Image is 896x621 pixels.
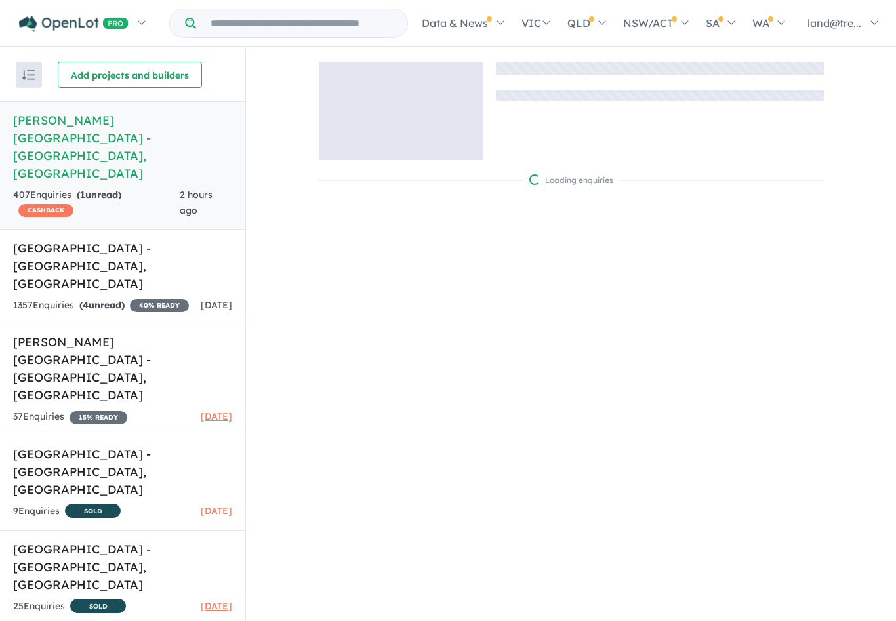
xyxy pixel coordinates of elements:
h5: [GEOGRAPHIC_DATA] - [GEOGRAPHIC_DATA] , [GEOGRAPHIC_DATA] [13,239,232,292]
span: 1 [80,189,85,201]
span: [DATE] [201,505,232,517]
span: 40 % READY [130,299,189,312]
input: Try estate name, suburb, builder or developer [199,9,405,37]
span: 2 hours ago [180,189,213,216]
div: Loading enquiries [529,174,613,187]
span: 4 [83,299,89,311]
span: [DATE] [201,600,232,612]
div: 37 Enquir ies [13,409,127,425]
span: CASHBACK [18,204,73,217]
span: [DATE] [201,299,232,311]
div: 25 Enquir ies [13,599,126,615]
div: 1357 Enquir ies [13,298,189,313]
span: 15 % READY [70,411,127,424]
span: land@tre... [807,16,861,30]
h5: [PERSON_NAME] [GEOGRAPHIC_DATA] - [GEOGRAPHIC_DATA] , [GEOGRAPHIC_DATA] [13,333,232,404]
button: Add projects and builders [58,62,202,88]
h5: [PERSON_NAME][GEOGRAPHIC_DATA] - [GEOGRAPHIC_DATA] , [GEOGRAPHIC_DATA] [13,111,232,182]
span: SOLD [65,504,121,518]
h5: [GEOGRAPHIC_DATA] - [GEOGRAPHIC_DATA] , [GEOGRAPHIC_DATA] [13,445,232,498]
h5: [GEOGRAPHIC_DATA] - [GEOGRAPHIC_DATA] , [GEOGRAPHIC_DATA] [13,540,232,593]
span: [DATE] [201,411,232,422]
img: Openlot PRO Logo White [19,16,129,32]
img: sort.svg [22,70,35,80]
strong: ( unread) [77,189,121,201]
div: 9 Enquir ies [13,504,121,520]
span: SOLD [70,599,126,613]
strong: ( unread) [79,299,125,311]
div: 407 Enquir ies [13,188,180,219]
